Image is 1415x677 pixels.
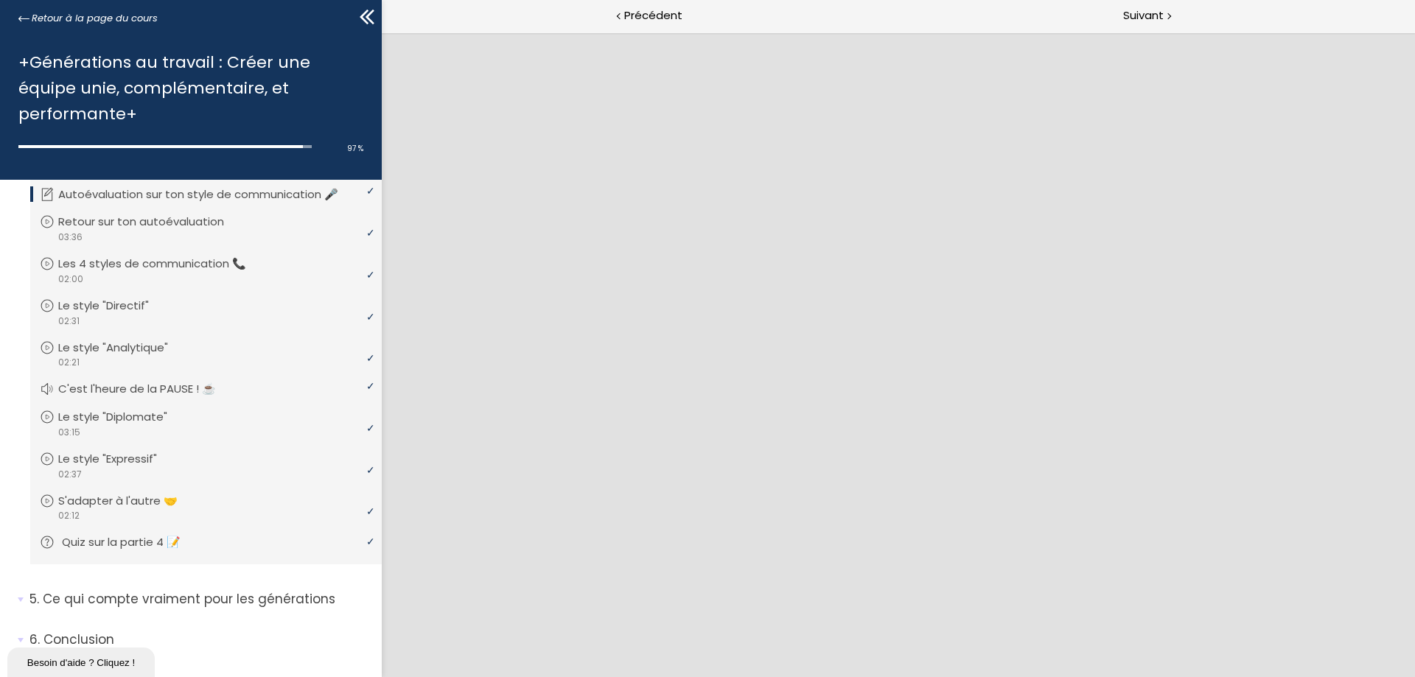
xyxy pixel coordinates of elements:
span: 02:12 [57,509,80,522]
p: Le style "Directif" [58,298,171,314]
p: Ce qui compte vraiment pour les générations [29,590,371,608]
span: 03:15 [57,426,80,439]
span: 02:00 [57,273,83,286]
p: Quiz sur la partie 4 📝 [62,534,203,550]
a: Retour à la page du cours [18,10,158,27]
span: 02:31 [57,315,80,328]
iframe: chat widget [7,645,158,677]
p: Retour sur ton autoévaluation [58,214,246,230]
p: Le style "Expressif" [58,451,179,467]
span: Suivant [1123,7,1164,25]
span: 6. [29,631,40,649]
span: Précédent [624,7,682,25]
span: 5. [29,590,39,608]
p: S'adapter à l'autre 🤝 [58,493,200,509]
p: Les 4 styles de communication 📞 [58,256,268,272]
p: Conclusion [29,631,371,649]
span: 02:21 [57,356,80,369]
p: Autoévaluation sur ton style de communication 🎤 [58,186,360,203]
span: 97 % [347,143,363,154]
p: Le style "Analytique" [58,340,190,356]
span: 03:36 [57,231,83,244]
h1: +Générations au travail : Créer une équipe unie, complémentaire, et performante+ [18,49,356,127]
span: Retour à la page du cours [32,10,158,27]
span: 02:37 [57,468,82,481]
p: C'est l'heure de la PAUSE ! ☕ [58,381,238,397]
p: Le style "Diplomate" [58,409,189,425]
